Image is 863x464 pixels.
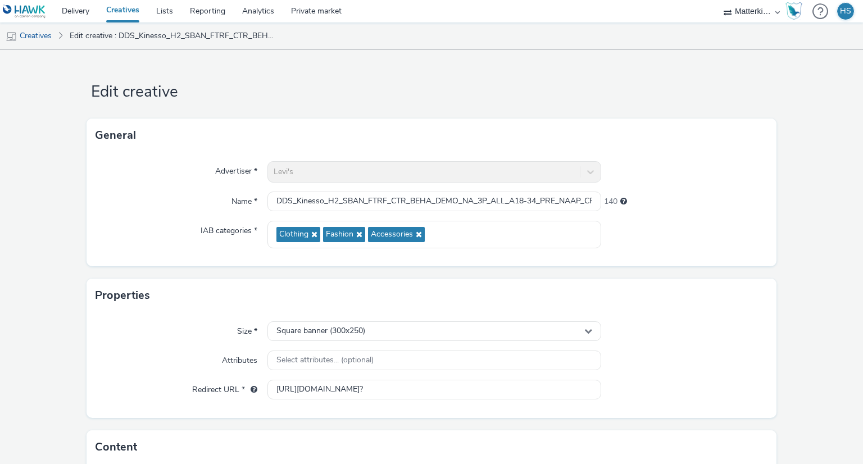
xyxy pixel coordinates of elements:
[267,192,601,211] input: Name
[64,22,280,49] a: Edit creative : DDS_Kinesso_H2_SBAN_FTRF_CTR_BEHA_DEMO_NA_3P_ALL_A18-34_PRE_NAAP_CPM_SSD_300x250_...
[326,230,353,239] span: Fashion
[371,230,413,239] span: Accessories
[217,351,262,366] label: Attributes
[196,221,262,236] label: IAB categories *
[95,127,136,144] h3: General
[840,3,851,20] div: HS
[785,2,807,20] a: Hawk Academy
[95,287,150,304] h3: Properties
[188,380,262,395] label: Redirect URL *
[6,31,17,42] img: mobile
[245,384,257,395] div: URL will be used as a validation URL with some SSPs and it will be the redirection URL of your cr...
[211,161,262,177] label: Advertiser *
[276,326,365,336] span: Square banner (300x250)
[267,380,601,399] input: url...
[227,192,262,207] label: Name *
[620,196,627,207] div: Maximum 255 characters
[3,4,46,19] img: undefined Logo
[276,356,374,365] span: Select attributes... (optional)
[233,321,262,337] label: Size *
[604,196,617,207] span: 140
[87,81,777,103] h1: Edit creative
[279,230,308,239] span: Clothing
[95,439,137,456] h3: Content
[785,2,802,20] img: Hawk Academy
